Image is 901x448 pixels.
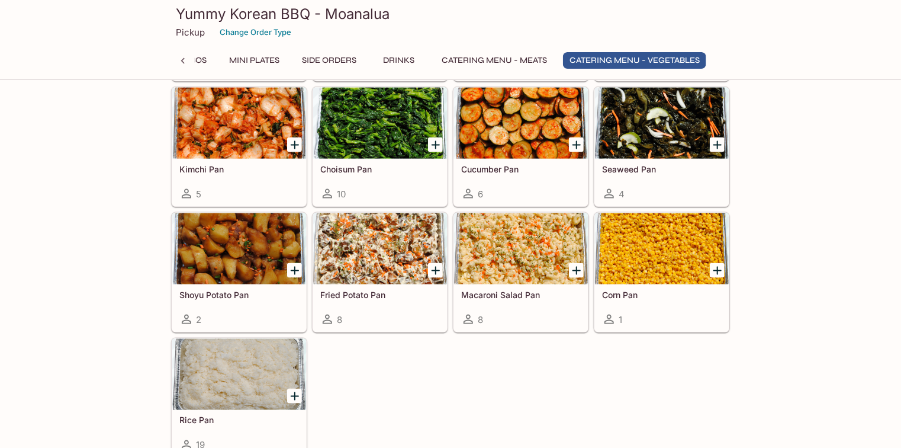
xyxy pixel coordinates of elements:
a: Macaroni Salad Pan8 [453,213,588,332]
a: Seaweed Pan4 [594,87,729,207]
h3: Yummy Korean BBQ - Moanalua [176,5,725,23]
button: Add Seaweed Pan [710,137,725,152]
a: Corn Pan1 [594,213,729,332]
h5: Cucumber Pan [461,164,581,174]
div: Corn Pan [595,213,729,284]
div: Shoyu Potato Pan [172,213,306,284]
p: Pickup [176,27,205,38]
h5: Macaroni Salad Pan [461,290,581,300]
button: Add Kimchi Pan [287,137,302,152]
div: Cucumber Pan [454,88,588,159]
button: Drinks [372,52,426,69]
span: 2 [196,314,201,325]
div: Kimchi Pan [172,88,306,159]
span: 6 [478,188,483,200]
div: Choisum Pan [313,88,447,159]
button: Add Rice Pan [287,389,302,404]
div: Rice Pan [172,339,306,410]
button: Change Order Type [214,23,297,41]
span: 8 [478,314,483,325]
h5: Kimchi Pan [179,164,299,174]
div: Macaroni Salad Pan [454,213,588,284]
h5: Fried Potato Pan [320,290,440,300]
button: Add Corn Pan [710,263,725,278]
h5: Shoyu Potato Pan [179,290,299,300]
a: Cucumber Pan6 [453,87,588,207]
button: Catering Menu - Vegetables [563,52,706,69]
button: Add Fried Potato Pan [428,263,443,278]
a: Shoyu Potato Pan2 [172,213,307,332]
button: Add Choisum Pan [428,137,443,152]
a: Choisum Pan10 [313,87,448,207]
span: 1 [619,314,622,325]
span: 5 [196,188,201,200]
span: 8 [337,314,342,325]
button: Catering Menu - Meats [435,52,554,69]
span: 10 [337,188,346,200]
h5: Seaweed Pan [602,164,722,174]
button: Add Cucumber Pan [569,137,584,152]
div: Fried Potato Pan [313,213,447,284]
a: Kimchi Pan5 [172,87,307,207]
a: Fried Potato Pan8 [313,213,448,332]
button: Side Orders [295,52,363,69]
span: 4 [619,188,625,200]
h5: Rice Pan [179,415,299,425]
div: Seaweed Pan [595,88,729,159]
button: Add Shoyu Potato Pan [287,263,302,278]
button: Add Macaroni Salad Pan [569,263,584,278]
h5: Choisum Pan [320,164,440,174]
h5: Corn Pan [602,290,722,300]
button: Mini Plates [223,52,286,69]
